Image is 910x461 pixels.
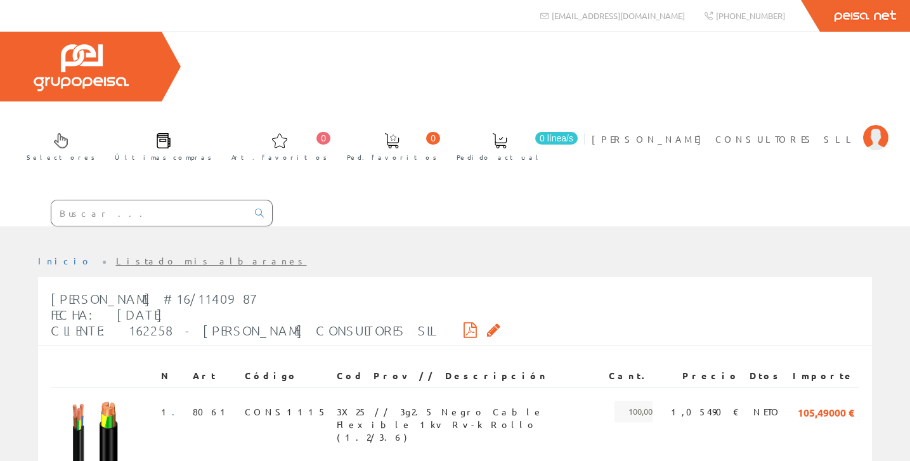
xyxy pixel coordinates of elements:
span: 100,00 [614,401,653,422]
span: 3X25 // 3g2.5 Negro Cable Flexible 1kv Rv-k Rollo (1.2/3.6) [337,401,599,422]
span: 0 línea/s [535,132,578,145]
span: Últimas compras [115,151,212,164]
span: [PERSON_NAME] #16/1140987 Fecha: [DATE] Cliente: 162258 - [PERSON_NAME] CONSULTORES SLL [51,291,433,338]
span: 105,49000 € [798,401,854,422]
span: Pedido actual [457,151,543,164]
span: 8061 [193,401,231,422]
a: . [172,406,183,417]
a: [PERSON_NAME] CONSULTORES SLL [592,122,888,134]
input: Buscar ... [51,200,247,226]
span: [EMAIL_ADDRESS][DOMAIN_NAME] [552,10,685,21]
th: Art [188,365,240,387]
a: Inicio [38,255,92,266]
th: Código [240,365,332,387]
span: 0 [316,132,330,145]
span: Selectores [27,151,95,164]
span: [PERSON_NAME] CONSULTORES SLL [592,133,857,145]
th: Cant. [604,365,658,387]
span: [PHONE_NUMBER] [716,10,785,21]
i: Solicitar por email copia firmada [487,325,500,334]
span: Art. favoritos [231,151,327,164]
span: Ped. favoritos [347,151,437,164]
span: 1,05490 € [671,401,739,422]
span: CONS1115 [245,401,327,422]
a: Listado mis albaranes [116,255,307,266]
th: Precio [658,365,744,387]
th: N [156,365,188,387]
a: Últimas compras [102,122,218,169]
a: Selectores [14,122,101,169]
th: Dtos [744,365,788,387]
i: Descargar PDF [464,325,477,334]
th: Cod Prov // Descripción [332,365,604,387]
span: 1 [161,401,183,422]
img: Grupo Peisa [34,44,129,91]
span: 0 [426,132,440,145]
span: NETO [753,401,783,422]
th: Importe [788,365,859,387]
